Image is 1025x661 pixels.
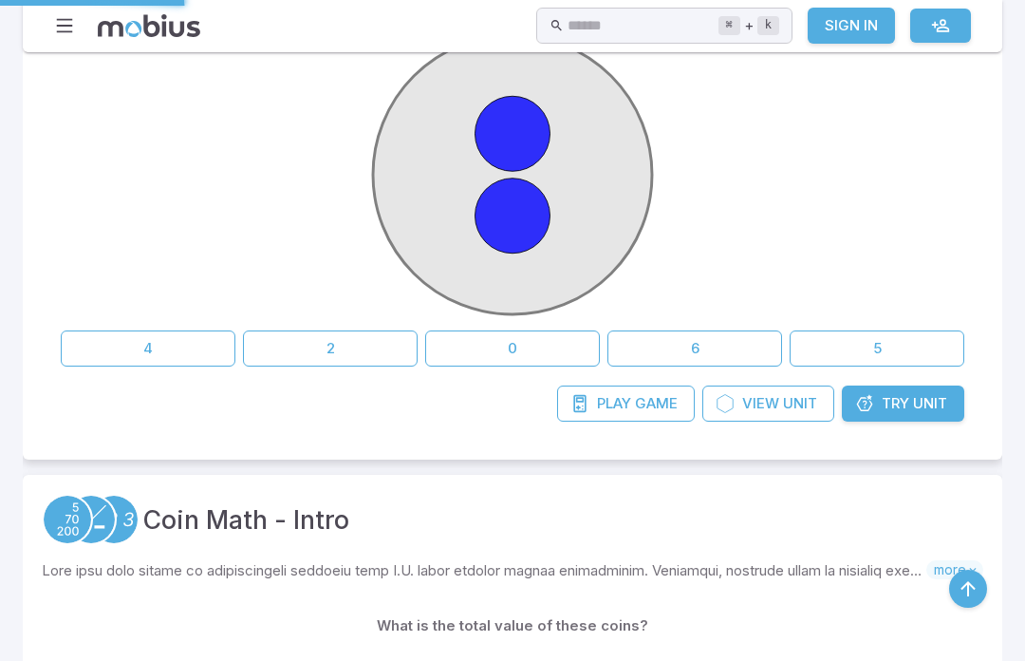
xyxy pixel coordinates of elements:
p: What is the total value of these coins? [377,615,648,636]
kbd: ⌘ [718,16,740,35]
a: Numeracy [88,494,140,545]
button: 2 [243,330,418,367]
span: Unit [783,393,817,414]
span: View [742,393,779,414]
span: Unit [913,393,947,414]
a: Addition and Subtraction [65,494,117,545]
span: Try [882,393,909,414]
span: Play [597,393,631,414]
a: TryUnit [842,386,964,422]
div: + [718,14,779,37]
a: Place Value [42,494,93,545]
p: Lore ipsu dolo sitame co adipiscingeli seddoeiu temp I.U. labor etdolor magnaa enimadminim. Venia... [42,560,926,581]
kbd: k [757,16,779,35]
button: 0 [425,330,600,367]
button: 4 [61,330,235,367]
button: 6 [607,330,782,367]
span: Game [635,393,678,414]
a: PlayGame [557,386,695,422]
a: Sign In [808,8,895,44]
a: ViewUnit [702,386,834,422]
a: Coin Math - Intro [143,500,349,538]
button: 5 [790,330,964,367]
